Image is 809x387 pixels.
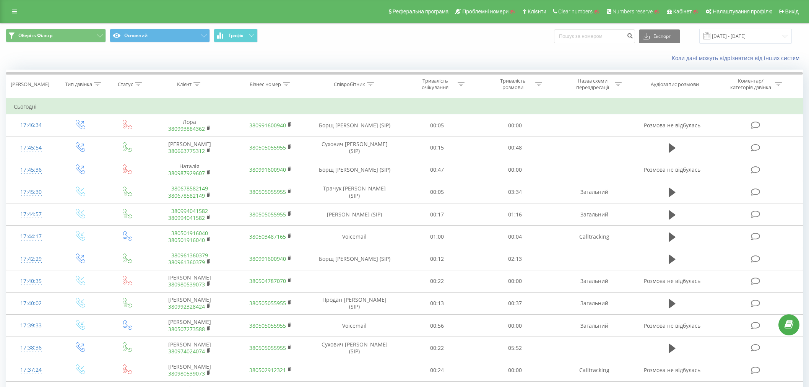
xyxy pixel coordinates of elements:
span: Реферальна програма [393,8,449,15]
a: 380980539073 [168,281,205,288]
span: Розмова не відбулась [644,322,700,329]
a: 380991600940 [249,255,286,262]
td: 00:05 [398,114,476,137]
span: Оберіть Фільтр [18,33,52,39]
td: 00:00 [476,159,554,181]
td: Загальний [554,315,635,337]
a: 380961360379 [171,252,208,259]
a: 380678582149 [171,185,208,192]
td: 00:37 [476,292,554,314]
td: [PERSON_NAME] (SIP) [311,203,398,226]
span: Розмова не відбулась [644,277,700,285]
span: Вихід [785,8,799,15]
td: 00:00 [476,359,554,381]
span: Розмова не відбулась [644,366,700,374]
td: 02:13 [476,248,554,270]
td: Продан [PERSON_NAME] (SIP) [311,292,398,314]
a: 380678582149 [168,192,205,199]
a: 380505055955 [249,299,286,307]
span: Розмова не відбулась [644,122,700,129]
td: 00:04 [476,226,554,248]
a: 380502912321 [249,366,286,374]
div: 17:42:29 [14,252,48,267]
div: 17:40:35 [14,274,48,289]
a: 380505055955 [249,344,286,351]
a: 380505055955 [249,188,286,195]
a: 380507273588 [168,325,205,333]
span: Кабінет [673,8,692,15]
div: Тривалість розмови [492,78,533,91]
span: Numbers reserve [612,8,653,15]
a: 380503487165 [249,233,286,240]
a: 380961360379 [168,259,205,266]
td: Calltracking [554,226,635,248]
a: 380991600940 [249,122,286,129]
a: 380505055955 [249,211,286,218]
td: Сухович [PERSON_NAME] (SIP) [311,137,398,159]
td: Борщ [PERSON_NAME] (SIP) [311,114,398,137]
div: 17:45:36 [14,163,48,177]
a: 380974024074 [168,348,205,355]
div: 17:45:30 [14,185,48,200]
div: 17:45:54 [14,140,48,155]
td: [PERSON_NAME] [149,337,230,359]
a: Коли дані можуть відрізнятися вiд інших систем [672,54,803,62]
td: 00:56 [398,315,476,337]
span: Clear numbers [558,8,593,15]
div: 17:44:17 [14,229,48,244]
input: Пошук за номером [554,29,635,43]
td: [PERSON_NAME] [149,292,230,314]
div: 17:37:24 [14,363,48,377]
td: 00:00 [476,114,554,137]
td: Наталія [149,159,230,181]
a: 380994041582 [171,207,208,215]
td: [PERSON_NAME] [149,359,230,381]
td: Voicemail [311,315,398,337]
span: Проблемні номери [462,8,508,15]
td: 00:17 [398,203,476,226]
a: 380980539073 [168,370,205,377]
div: Співробітник [334,81,365,88]
td: 00:13 [398,292,476,314]
button: Основний [110,29,210,42]
a: 380501916040 [171,229,208,237]
td: 00:22 [398,270,476,292]
td: Voicemail [311,226,398,248]
div: Тип дзвінка [65,81,92,88]
a: 380992328424 [168,303,205,310]
td: [PERSON_NAME] [149,315,230,337]
td: Загальний [554,181,635,203]
td: Борщ [PERSON_NAME] (SIP) [311,159,398,181]
td: 00:00 [476,315,554,337]
div: Статус [118,81,133,88]
div: Коментар/категорія дзвінка [728,78,773,91]
div: 17:38:36 [14,340,48,355]
span: Налаштування профілю [713,8,772,15]
td: Загальний [554,203,635,226]
a: 380663775312 [168,147,205,154]
td: 05:52 [476,337,554,359]
td: 00:47 [398,159,476,181]
div: 17:40:02 [14,296,48,311]
td: Calltracking [554,359,635,381]
td: 00:48 [476,137,554,159]
button: Експорт [639,29,680,43]
td: 03:34 [476,181,554,203]
a: 380991600940 [249,166,286,173]
div: Аудіозапис розмови [651,81,699,88]
div: 17:39:33 [14,318,48,333]
td: Загальний [554,292,635,314]
td: 00:24 [398,359,476,381]
div: [PERSON_NAME] [11,81,49,88]
span: Графік [229,33,244,38]
td: 00:05 [398,181,476,203]
a: 380505055955 [249,322,286,329]
td: [PERSON_NAME] [149,137,230,159]
div: 17:46:34 [14,118,48,133]
td: Лора [149,114,230,137]
a: 380501916040 [168,236,205,244]
span: Розмова не відбулась [644,166,700,173]
td: 01:16 [476,203,554,226]
td: Борщ [PERSON_NAME] (SIP) [311,248,398,270]
a: 380993884362 [168,125,205,132]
